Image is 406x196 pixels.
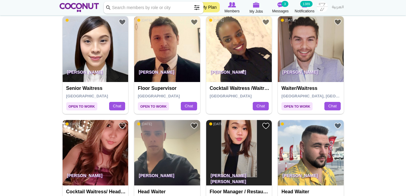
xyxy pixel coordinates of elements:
a: Messages Messages 3 [268,2,293,14]
a: Add to Favourites [190,18,198,26]
p: [PERSON_NAME] [PERSON_NAME] [206,169,272,185]
p: [PERSON_NAME] [206,65,272,82]
h4: Cocktail Waitress/ head waitresses/vip waitress/waitress [66,189,126,194]
span: [DATE] [137,122,152,126]
p: [PERSON_NAME] [278,65,344,82]
span: [GEOGRAPHIC_DATA] [138,94,180,98]
h4: Senior Waitress [66,86,126,91]
input: Search members by role or city [104,2,203,14]
a: Add to Favourites [119,122,126,130]
p: [PERSON_NAME] [134,169,200,185]
span: Open to Work [138,102,169,110]
a: Add to Favourites [334,18,342,26]
p: [PERSON_NAME] [63,169,128,185]
a: Add to Favourites [262,18,270,26]
small: 1389 [300,1,312,7]
span: [DATE] [281,122,296,126]
a: Add to Favourites [190,122,198,130]
h4: Cocktail Waitress /Waitress / [GEOGRAPHIC_DATA] [210,86,270,91]
a: العربية [329,2,347,14]
small: 3 [281,1,288,7]
img: Browse Members [228,2,236,8]
span: Open to Work [281,102,313,110]
span: Messages [272,8,289,14]
span: My Jobs [249,8,263,14]
span: [DATE] [66,122,80,126]
span: [GEOGRAPHIC_DATA], [GEOGRAPHIC_DATA] [281,94,368,98]
span: [DATE] [281,18,296,22]
h4: Waiter/Waitress [281,86,342,91]
a: Browse Members Members [220,2,244,14]
span: [DATE] [137,18,152,22]
span: [DATE] [66,18,80,22]
img: Messages [278,2,284,8]
span: Members [224,8,239,14]
a: Chat [324,102,340,110]
img: Home [60,3,99,12]
h4: Floor Manager / Restaurant Supervisor [210,189,270,194]
a: Add to Favourites [334,122,342,130]
h4: Floor Supervisor [138,86,198,91]
p: [PERSON_NAME] [278,169,344,185]
a: Add to Favourites [262,122,270,130]
span: [GEOGRAPHIC_DATA] [210,94,252,98]
a: Chat [181,102,197,110]
a: Chat [253,102,269,110]
span: [GEOGRAPHIC_DATA] [66,94,108,98]
p: [PERSON_NAME] [63,65,128,82]
h4: Head Waiter [138,189,198,194]
img: My Jobs [253,2,260,8]
span: [DATE] [209,122,224,126]
a: My Plan [198,2,220,12]
p: [PERSON_NAME] [134,65,200,82]
h4: Head Waiter [281,189,342,194]
span: Notifications [295,8,314,14]
a: Chat [109,102,125,110]
a: My Jobs My Jobs [244,2,268,14]
a: Notifications Notifications 1389 [293,2,317,14]
span: Open to Work [66,102,97,110]
span: [DATE] [209,18,224,22]
a: Add to Favourites [119,18,126,26]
